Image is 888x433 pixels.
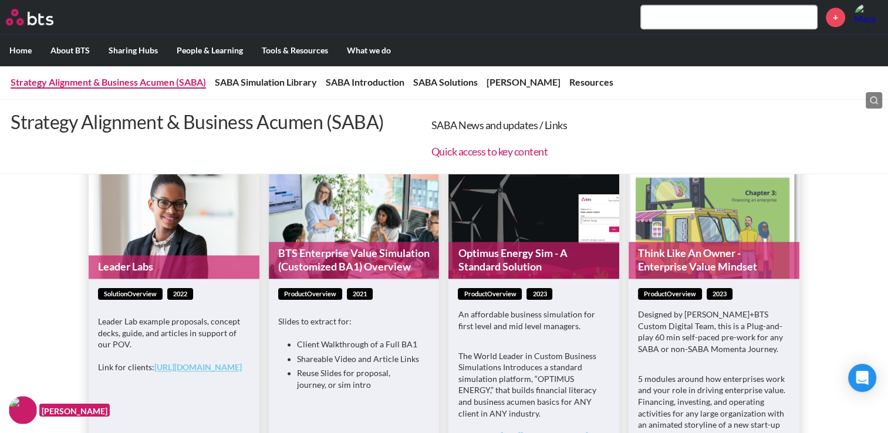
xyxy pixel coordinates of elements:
p: Designed by [PERSON_NAME]+BTS Custom Digital Team, this is a Plug-and-play 60 min self-paced pre-... [638,309,790,354]
p: The World Leader in Custom Business Simulations Introduces a standard simulation platform, “OPTIM... [458,350,610,420]
p: Link for clients: [98,361,250,373]
a: Resources [569,76,613,87]
li: Reuse Slides for proposal, journey, or sim intro [297,367,421,390]
a: [PERSON_NAME] [487,76,561,87]
figcaption: [PERSON_NAME] [39,404,110,417]
p: Strategy Alignment & Business Acumen (SABA) [11,110,384,152]
li: Client Walkthrough of a Full BA1 [297,339,421,350]
li: Shareable Video and Article Links [297,353,421,365]
a: Optimus Energy Sim - A Standard Solution [448,242,619,279]
a: Strategy Alignment & Business Acumen (SABA) [11,76,206,87]
a: Leader Labs [89,255,259,278]
a: Go home [6,9,75,25]
label: What we do [337,35,400,66]
span: productOverview [638,288,702,300]
span: productOverview [458,288,522,300]
a: + [826,8,845,27]
span: 2023 [526,288,552,300]
p: An affordable business simulation for first level and mid level managers. [458,309,610,331]
img: Mara Georgopoulou [854,3,882,31]
p: Slides to extract for: [278,316,430,327]
a: SABA Introduction [326,76,404,87]
label: People & Learning [167,35,252,66]
a: SABA Solutions [413,76,478,87]
label: Tools & Resources [252,35,337,66]
a: Think Like An Owner - Enterprise Value Mindset [629,242,799,279]
a: [URL][DOMAIN_NAME] [154,362,242,372]
a: Quick access to key content [431,145,548,158]
p: Leader Lab example proposals, concept decks, guide, and articles in support of our POV. [98,316,250,350]
div: Open Intercom Messenger [848,364,876,392]
a: SABA Simulation Library [215,76,317,87]
span: 2021 [347,288,373,300]
span: productOverview [278,288,342,300]
a: BTS Enterprise Value Simulation (Customized BA1) Overview [269,242,440,279]
span: 2022 [167,288,193,300]
a: Profile [854,3,882,31]
span: solutionOverview [98,288,163,300]
img: F [9,396,37,424]
label: About BTS [41,35,99,66]
label: Sharing Hubs [99,35,167,66]
img: BTS Logo [6,9,53,25]
span: 2023 [707,288,732,300]
a: SABA News and updates / Links [431,119,568,131]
